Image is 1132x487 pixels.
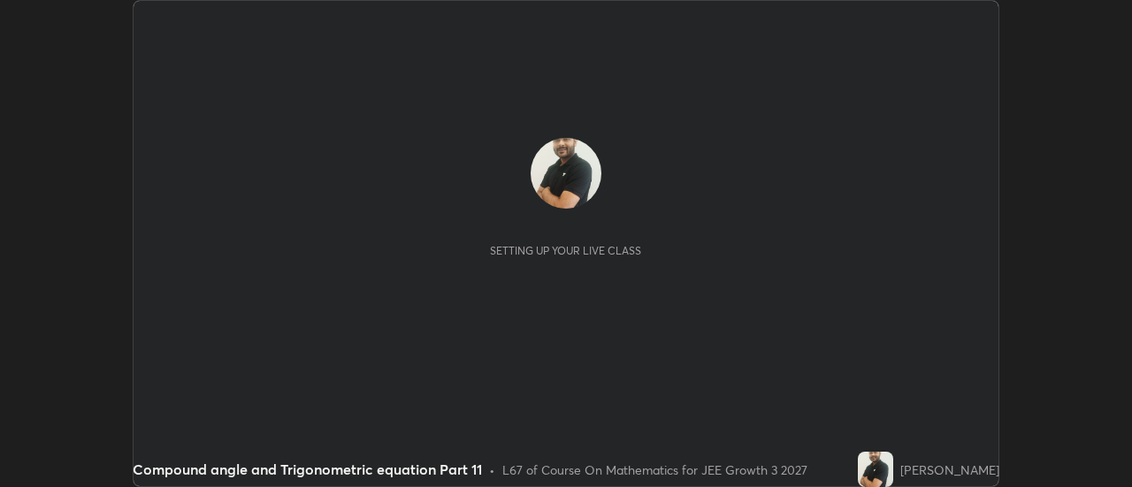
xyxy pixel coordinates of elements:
img: d3a77f6480ef436aa699e2456eb71494.jpg [858,452,893,487]
img: d3a77f6480ef436aa699e2456eb71494.jpg [531,138,601,209]
div: • [489,460,495,479]
div: Compound angle and Trigonometric equation Part 11 [133,459,482,480]
div: L67 of Course On Mathematics for JEE Growth 3 2027 [502,460,807,479]
div: Setting up your live class [490,244,641,257]
div: [PERSON_NAME] [900,460,999,479]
